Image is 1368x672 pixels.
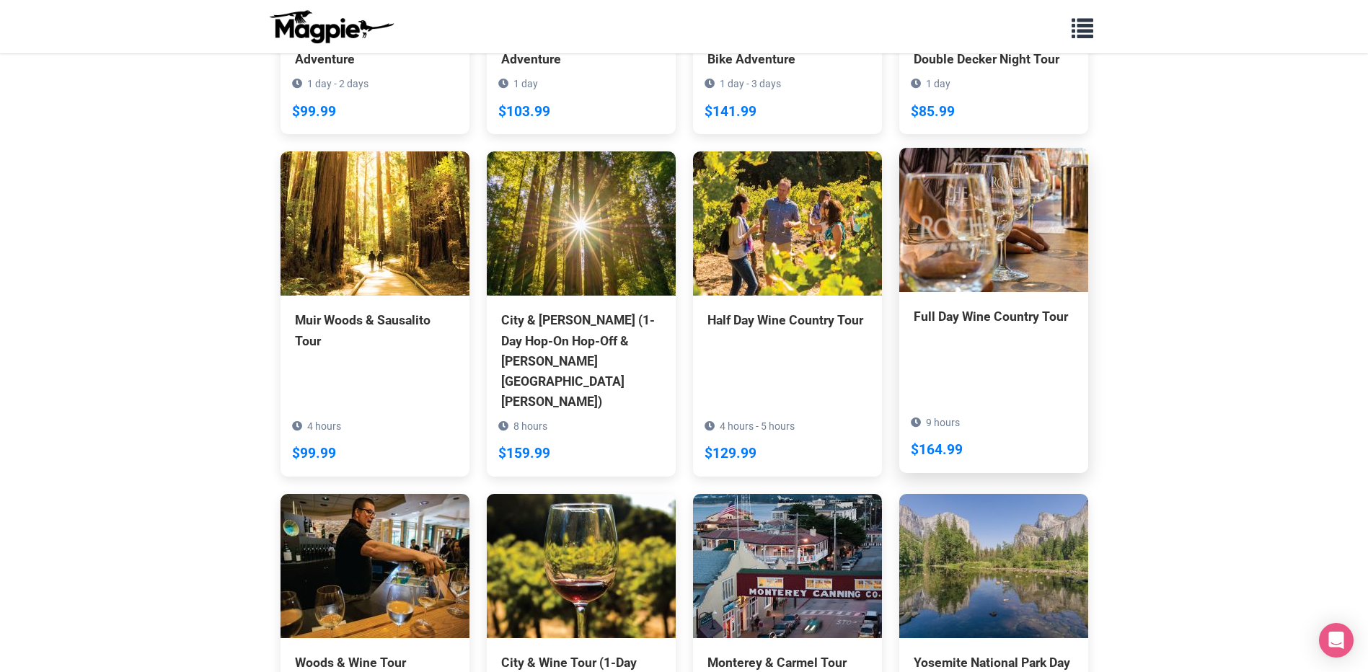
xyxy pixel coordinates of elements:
img: Monterey & Carmel Tour [693,494,882,638]
a: Full Day Wine Country Tour 9 hours $164.99 [899,148,1088,392]
div: $99.99 [292,101,336,123]
img: Muir Woods & Sausalito Tour [281,151,469,296]
img: Full Day Wine Country Tour [899,148,1088,292]
span: 4 hours - 5 hours [720,420,795,432]
img: Woods & Wine Tour [281,494,469,638]
div: $164.99 [911,439,963,461]
span: 1 day [926,78,950,89]
div: $159.99 [498,443,550,465]
span: 8 hours [513,420,547,432]
img: Half Day Wine Country Tour [693,151,882,296]
span: 9 hours [926,417,960,428]
div: City & [PERSON_NAME] (1-Day Hop-On Hop-Off & [PERSON_NAME][GEOGRAPHIC_DATA][PERSON_NAME]) [501,310,661,412]
div: Half Day Wine Country Tour [707,310,868,330]
a: Half Day Wine Country Tour 4 hours - 5 hours $129.99 [693,151,882,395]
div: $103.99 [498,101,550,123]
img: City & Wine Tour (1-Day Hop-On Hop-Off + Wine Country) [487,494,676,638]
img: City & Woods (1-Day Hop-On Hop-Off & Muir Woods) [487,151,676,296]
div: $129.99 [705,443,756,465]
a: City & [PERSON_NAME] (1-Day Hop-On Hop-Off & [PERSON_NAME][GEOGRAPHIC_DATA][PERSON_NAME]) 8 hours... [487,151,676,477]
span: 1 day - 3 days [720,78,781,89]
div: $141.99 [705,101,756,123]
div: $85.99 [911,101,955,123]
div: Open Intercom Messenger [1319,623,1354,658]
div: Muir Woods & Sausalito Tour [295,310,455,350]
span: 1 day [513,78,538,89]
span: 1 day - 2 days [307,78,369,89]
img: logo-ab69f6fb50320c5b225c76a69d11143b.png [266,9,396,44]
span: 4 hours [307,420,341,432]
div: Full Day Wine Country Tour [914,306,1074,327]
img: Yosemite National Park Day Tour [899,494,1088,638]
div: $99.99 [292,443,336,465]
a: Muir Woods & Sausalito Tour 4 hours $99.99 [281,151,469,415]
